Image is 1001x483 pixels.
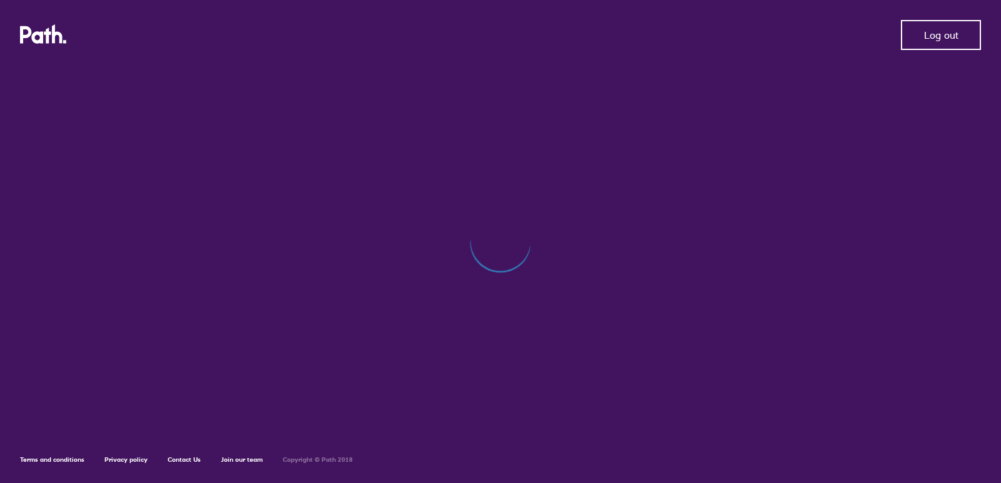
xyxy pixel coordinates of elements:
a: Terms and conditions [20,456,84,464]
a: Join our team [221,456,263,464]
span: Log out [924,29,958,41]
h6: Copyright © Path 2018 [283,456,353,464]
button: Log out [901,20,981,50]
a: Contact Us [168,456,201,464]
a: Privacy policy [104,456,148,464]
